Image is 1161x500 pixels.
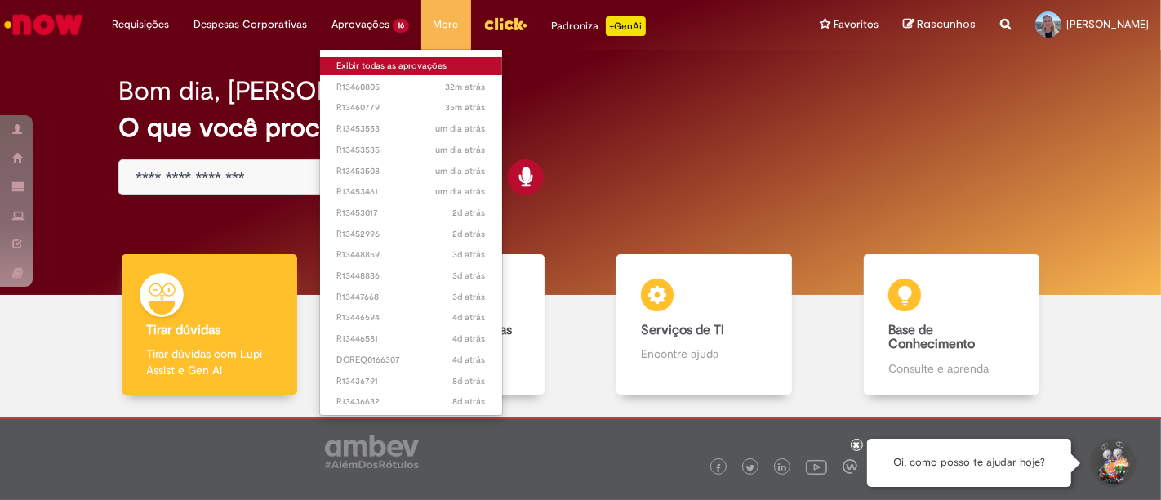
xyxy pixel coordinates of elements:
a: Aberto R13453553 : [320,120,502,138]
time: 27/08/2025 16:22:27 [436,144,486,156]
span: [PERSON_NAME] [1066,17,1149,31]
h2: Bom dia, [PERSON_NAME] [118,77,431,105]
span: R13460779 [336,101,486,114]
a: Aberto R13447668 : [320,288,502,306]
span: 3d atrás [453,270,486,282]
span: R13447668 [336,291,486,304]
ul: Aprovações [319,49,503,416]
span: 8d atrás [453,395,486,408]
span: R13446594 [336,311,486,324]
span: um dia atrás [436,144,486,156]
a: Aberto R13460805 : [320,78,502,96]
time: 26/08/2025 08:08:02 [453,311,486,324]
time: 27/08/2025 16:12:02 [436,185,486,198]
span: 35m atrás [446,101,486,114]
a: Aberto R13446581 : [320,330,502,348]
a: Serviços de TI Encontre ajuda [580,254,828,395]
time: 26/08/2025 11:06:34 [453,291,486,303]
span: um dia atrás [436,123,486,135]
time: 27/08/2025 15:05:08 [453,228,486,240]
span: Rascunhos [917,16,976,32]
time: 27/08/2025 16:19:04 [436,165,486,177]
a: Base de Conhecimento Consulte e aprenda [828,254,1075,395]
span: Despesas Corporativas [193,16,307,33]
a: Aberto R13446594 : [320,309,502,327]
span: R13436791 [336,375,486,388]
a: Aberto R13453535 : [320,141,502,159]
a: Aberto R13453017 : [320,204,502,222]
span: R13453553 [336,123,486,136]
b: Tirar dúvidas [146,322,220,338]
a: Aberto DCREQ0166307 : [320,351,502,369]
p: Consulte e aprenda [888,360,1014,377]
span: 3d atrás [453,291,486,303]
p: Encontre ajuda [641,346,767,362]
a: Tirar dúvidas Tirar dúvidas com Lupi Assist e Gen Ai [86,254,333,395]
span: 2d atrás [453,207,486,219]
div: Oi, como posso te ajudar hoje? [867,439,1071,487]
span: 3d atrás [453,248,486,261]
b: Serviços de TI [641,322,724,338]
button: Iniciar Conversa de Suporte [1088,439,1137,488]
a: Aberto R13448859 : [320,246,502,264]
span: R13460805 [336,81,486,94]
span: Aprovações [331,16,389,33]
span: Favoritos [834,16,879,33]
b: Base de Conhecimento [888,322,975,353]
span: R13453508 [336,165,486,178]
time: 27/08/2025 15:07:56 [453,207,486,219]
span: 2d atrás [453,228,486,240]
a: Aberto R13460779 : [320,99,502,117]
time: 21/08/2025 14:34:36 [453,395,486,408]
span: R13453461 [336,185,486,199]
span: R13448859 [336,248,486,261]
span: um dia atrás [436,165,486,177]
img: logo_footer_ambev_rotulo_gray.png [325,435,419,468]
a: Aberto R13436791 : [320,373,502,391]
span: R13436632 [336,395,486,408]
time: 21/08/2025 14:58:20 [453,375,486,387]
span: R13453017 [336,207,486,220]
img: logo_footer_workplace.png [843,459,857,474]
img: logo_footer_youtube.png [806,456,827,477]
time: 29/08/2025 08:41:41 [446,81,486,93]
span: 4d atrás [453,311,486,324]
time: 26/08/2025 14:52:08 [453,270,486,282]
span: R13448836 [336,270,486,283]
span: Requisições [112,16,169,33]
time: 29/08/2025 08:38:37 [446,101,486,114]
a: Aberto R13452996 : [320,225,502,243]
span: 32m atrás [446,81,486,93]
h2: O que você procura hoje? [118,114,1043,142]
a: Exibir todas as aprovações [320,57,502,75]
img: logo_footer_linkedin.png [778,463,786,473]
a: Rascunhos [903,17,976,33]
span: R13452996 [336,228,486,241]
a: Aberto R13448836 : [320,267,502,285]
img: click_logo_yellow_360x200.png [483,11,527,36]
span: DCREQ0166307 [336,354,486,367]
span: 4d atrás [453,354,486,366]
time: 27/08/2025 16:25:20 [436,123,486,135]
time: 26/08/2025 03:51:52 [453,354,486,366]
a: Aberto R13453508 : [320,163,502,181]
div: Padroniza [552,16,646,36]
span: 16 [393,19,409,33]
span: R13453535 [336,144,486,157]
span: 4d atrás [453,333,486,345]
span: 8d atrás [453,375,486,387]
p: Tirar dúvidas com Lupi Assist e Gen Ai [146,346,272,378]
time: 26/08/2025 14:55:52 [453,248,486,261]
span: R13446581 [336,333,486,346]
span: um dia atrás [436,185,486,198]
a: Aberto R13453461 : [320,183,502,201]
a: Aberto R13436632 : [320,393,502,411]
img: logo_footer_twitter.png [746,464,754,472]
time: 26/08/2025 08:03:28 [453,333,486,345]
p: +GenAi [606,16,646,36]
img: ServiceNow [2,8,86,41]
img: logo_footer_facebook.png [714,464,723,472]
span: More [434,16,459,33]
